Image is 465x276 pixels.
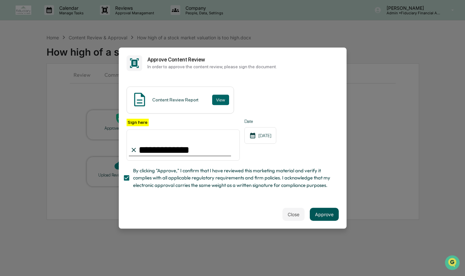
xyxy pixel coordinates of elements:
[310,208,339,221] button: Approve
[444,255,462,272] iframe: Open customer support
[4,92,44,103] a: 🔎Data Lookup
[152,97,198,102] div: Content Review Report
[282,208,305,221] button: Close
[127,119,149,126] label: Sign here
[13,82,42,88] span: Preclearance
[111,52,118,59] button: Start new chat
[54,82,81,88] span: Attestations
[133,167,334,189] span: By clicking "Approve," I confirm that I have reviewed this marketing material and verify it compl...
[147,64,339,69] p: In order to approve the content review, please sign the document.
[65,110,79,115] span: Pylon
[46,110,79,115] a: Powered byPylon
[22,50,107,56] div: Start new chat
[7,83,12,88] div: 🖐️
[131,91,148,108] img: Document Icon
[7,95,12,100] div: 🔎
[244,127,276,144] div: [DATE]
[244,119,276,124] label: Date
[47,83,52,88] div: 🗄️
[7,14,118,24] p: How can we help?
[22,56,82,61] div: We're available if you need us!
[7,50,18,61] img: 1746055101610-c473b297-6a78-478c-a979-82029cc54cd1
[212,95,229,105] button: View
[45,79,83,91] a: 🗄️Attestations
[13,94,41,101] span: Data Lookup
[147,57,339,63] h2: Approve Content Review
[4,79,45,91] a: 🖐️Preclearance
